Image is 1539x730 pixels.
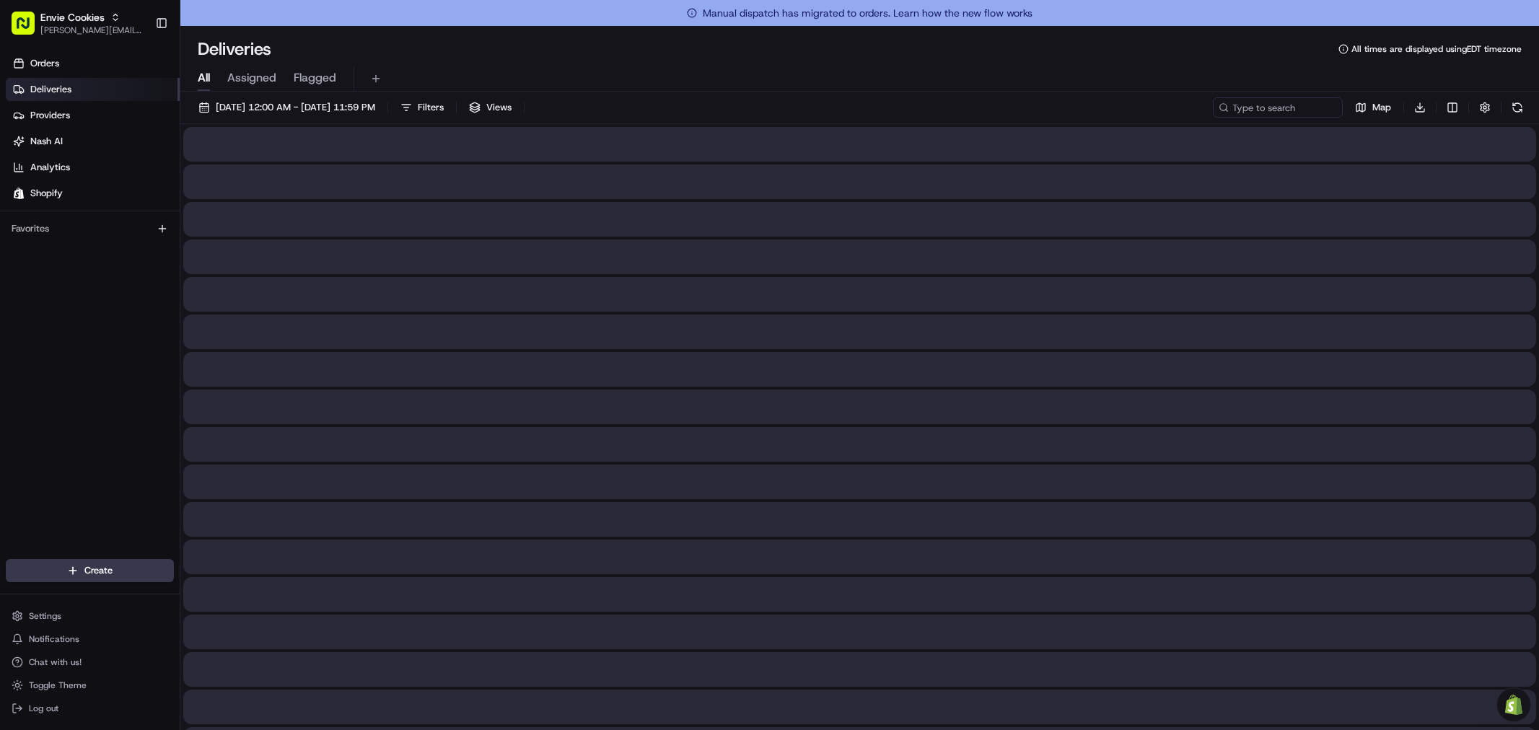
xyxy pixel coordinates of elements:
span: Orders [30,57,59,70]
span: All [198,69,210,87]
button: Envie Cookies[PERSON_NAME][EMAIL_ADDRESS][DOMAIN_NAME] [6,6,149,40]
span: Toggle Theme [29,680,87,691]
button: Log out [6,698,174,718]
span: Create [84,564,113,577]
div: Favorites [6,217,174,240]
span: Analytics [30,161,70,174]
img: Shopify logo [13,188,25,199]
span: Nash AI [30,135,63,148]
h1: Deliveries [198,38,271,61]
button: Create [6,559,174,582]
a: Analytics [6,156,180,179]
span: Settings [29,610,61,622]
span: All times are displayed using EDT timezone [1351,43,1522,55]
button: Refresh [1507,97,1527,118]
span: Notifications [29,633,79,645]
button: Views [462,97,518,118]
span: Assigned [227,69,276,87]
a: Shopify [6,182,180,205]
button: Chat with us! [6,652,174,672]
a: Deliveries [6,78,180,101]
a: Orders [6,52,180,75]
span: Flagged [294,69,336,87]
button: Envie Cookies [40,10,105,25]
span: Log out [29,703,58,714]
span: Chat with us! [29,656,82,668]
button: Toggle Theme [6,675,174,695]
span: [DATE] 12:00 AM - [DATE] 11:59 PM [216,101,375,114]
span: Map [1372,101,1391,114]
span: Filters [418,101,444,114]
input: Type to search [1213,97,1343,118]
button: Notifications [6,629,174,649]
a: Nash AI [6,130,180,153]
span: Shopify [30,187,63,200]
button: Filters [394,97,450,118]
button: Settings [6,606,174,626]
button: [PERSON_NAME][EMAIL_ADDRESS][DOMAIN_NAME] [40,25,144,36]
span: Deliveries [30,83,71,96]
span: Providers [30,109,70,122]
span: Views [486,101,512,114]
span: Manual dispatch has migrated to orders. Learn how the new flow works [687,6,1032,20]
button: Map [1349,97,1398,118]
button: [DATE] 12:00 AM - [DATE] 11:59 PM [192,97,382,118]
a: Providers [6,104,180,127]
